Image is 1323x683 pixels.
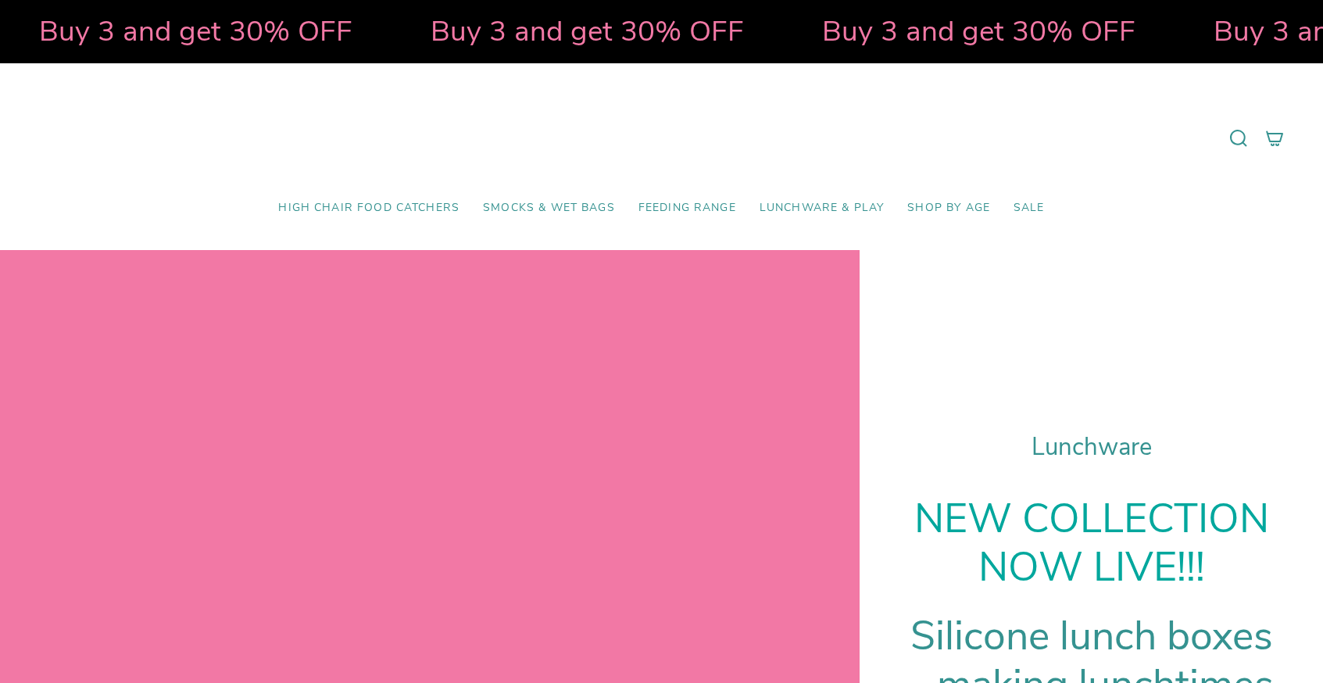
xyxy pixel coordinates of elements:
[907,202,990,215] span: Shop by Age
[24,12,338,51] strong: Buy 3 and get 30% OFF
[627,190,748,227] a: Feeding Range
[896,190,1002,227] a: Shop by Age
[899,433,1284,462] h1: Lunchware
[760,202,884,215] span: Lunchware & Play
[527,87,796,190] a: Mumma’s Little Helpers
[416,12,729,51] strong: Buy 3 and get 30% OFF
[471,190,627,227] a: Smocks & Wet Bags
[807,12,1121,51] strong: Buy 3 and get 30% OFF
[483,202,615,215] span: Smocks & Wet Bags
[1014,202,1045,215] span: SALE
[1002,190,1057,227] a: SALE
[748,190,896,227] a: Lunchware & Play
[278,202,459,215] span: High Chair Food Catchers
[638,202,736,215] span: Feeding Range
[914,492,1269,595] strong: NEW COLLECTION NOW LIVE!!!
[266,190,471,227] a: High Chair Food Catchers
